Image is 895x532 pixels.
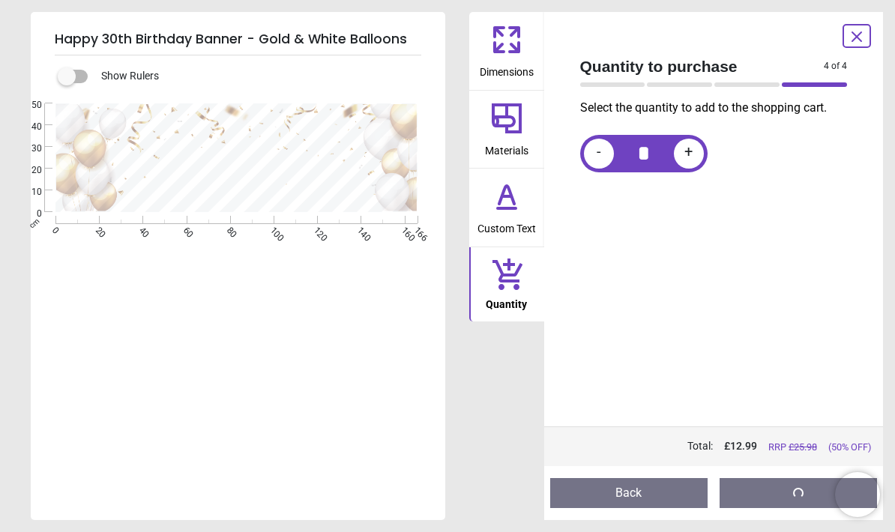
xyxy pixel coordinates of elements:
[579,439,872,454] div: Total:
[469,169,544,247] button: Custom Text
[768,441,817,454] span: RRP
[469,91,544,169] button: Materials
[13,142,42,155] span: 30
[597,144,601,163] span: -
[550,478,708,508] button: Back
[580,55,825,77] span: Quantity to purchase
[28,216,41,229] span: cm
[486,290,527,312] span: Quantity
[789,441,817,453] span: £ 25.98
[13,208,42,220] span: 0
[824,60,847,73] span: 4 of 4
[469,247,544,322] button: Quantity
[13,186,42,199] span: 10
[55,24,421,55] h5: Happy 30th Birthday Banner - Gold & White Balloons
[485,136,528,159] span: Materials
[835,472,880,517] iframe: Brevo live chat
[684,144,693,163] span: +
[67,67,445,85] div: Show Rulers
[13,99,42,112] span: 50
[828,441,871,454] span: (50% OFF)
[730,440,757,452] span: 12.99
[13,121,42,133] span: 40
[469,12,544,90] button: Dimensions
[477,214,536,237] span: Custom Text
[580,100,860,116] p: Select the quantity to add to the shopping cart.
[13,164,42,177] span: 20
[724,439,757,454] span: £
[480,58,534,80] span: Dimensions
